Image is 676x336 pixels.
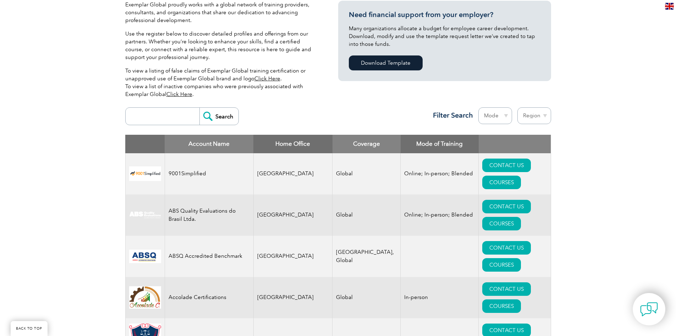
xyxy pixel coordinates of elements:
[349,25,540,48] p: Many organizations allocate a budget for employee career development. Download, modify and use th...
[129,286,161,309] img: 1a94dd1a-69dd-eb11-bacb-002248159486-logo.jpg
[166,91,192,97] a: Click Here
[332,153,401,194] td: Global
[482,258,521,272] a: COURSES
[640,300,658,318] img: contact-chat.png
[253,277,332,318] td: [GEOGRAPHIC_DATA]
[165,194,253,236] td: ABS Quality Evaluations do Brasil Ltda.
[482,159,531,172] a: CONTACT US
[665,3,674,10] img: en
[129,250,161,263] img: cc24547b-a6e0-e911-a812-000d3a795b83-logo.png
[125,1,317,24] p: Exemplar Global proudly works with a global network of training providers, consultants, and organ...
[332,135,401,153] th: Coverage: activate to sort column ascending
[482,217,521,230] a: COURSES
[482,299,521,313] a: COURSES
[125,30,317,61] p: Use the register below to discover detailed profiles and offerings from our partners. Whether you...
[125,67,317,98] p: To view a listing of false claims of Exemplar Global training certification or unapproved use of ...
[199,108,238,125] input: Search
[253,153,332,194] td: [GEOGRAPHIC_DATA]
[253,135,332,153] th: Home Office: activate to sort column ascending
[165,135,253,153] th: Account Name: activate to sort column descending
[401,153,479,194] td: Online; In-person; Blended
[349,10,540,19] h3: Need financial support from your employer?
[332,194,401,236] td: Global
[401,135,479,153] th: Mode of Training: activate to sort column ascending
[349,55,423,70] a: Download Template
[429,111,473,120] h3: Filter Search
[254,75,280,82] a: Click Here
[165,236,253,277] td: ABSQ Accredited Benchmark
[479,135,551,153] th: : activate to sort column ascending
[165,153,253,194] td: 9001Simplified
[11,321,48,336] a: BACK TO TOP
[401,277,479,318] td: In-person
[482,200,531,213] a: CONTACT US
[332,277,401,318] td: Global
[332,236,401,277] td: [GEOGRAPHIC_DATA], Global
[482,176,521,189] a: COURSES
[401,194,479,236] td: Online; In-person; Blended
[253,236,332,277] td: [GEOGRAPHIC_DATA]
[482,241,531,255] a: CONTACT US
[482,282,531,296] a: CONTACT US
[253,194,332,236] td: [GEOGRAPHIC_DATA]
[129,166,161,181] img: 37c9c059-616f-eb11-a812-002248153038-logo.png
[165,277,253,318] td: Accolade Certifications
[129,211,161,219] img: c92924ac-d9bc-ea11-a814-000d3a79823d-logo.jpg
